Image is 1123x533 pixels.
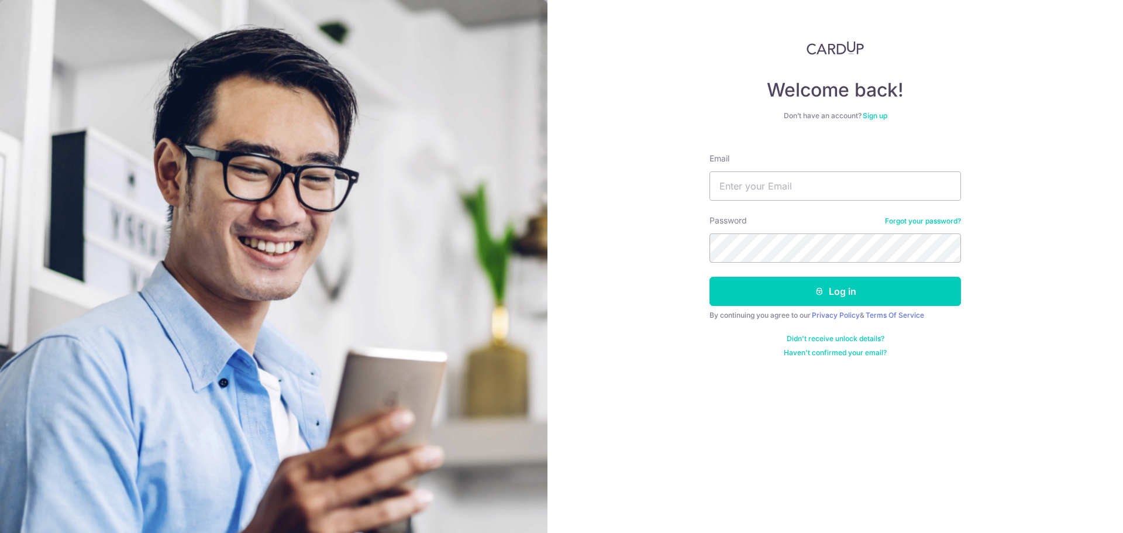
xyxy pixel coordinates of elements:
[709,78,961,102] h4: Welcome back!
[885,216,961,226] a: Forgot your password?
[863,111,887,120] a: Sign up
[784,348,887,357] a: Haven't confirmed your email?
[807,41,864,55] img: CardUp Logo
[866,311,924,319] a: Terms Of Service
[812,311,860,319] a: Privacy Policy
[709,215,747,226] label: Password
[709,311,961,320] div: By continuing you agree to our &
[709,277,961,306] button: Log in
[709,153,729,164] label: Email
[709,171,961,201] input: Enter your Email
[787,334,884,343] a: Didn't receive unlock details?
[709,111,961,121] div: Don’t have an account?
